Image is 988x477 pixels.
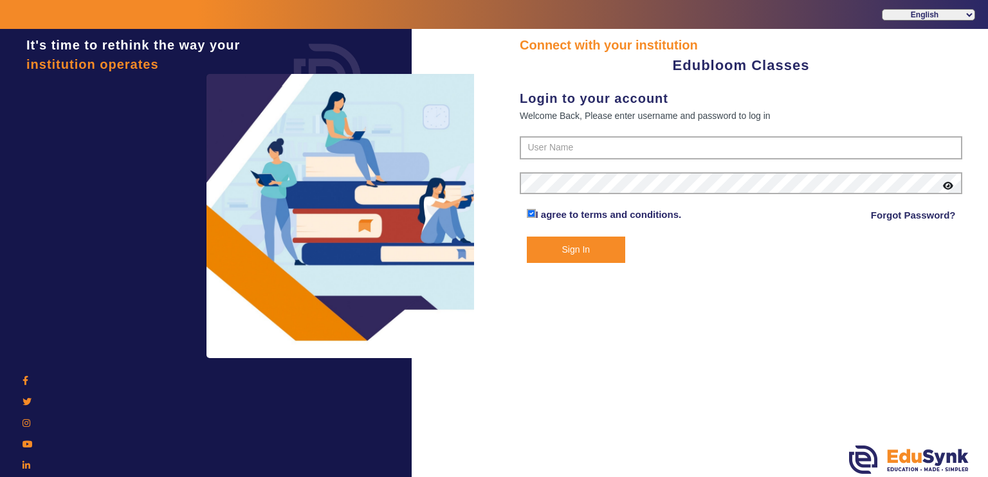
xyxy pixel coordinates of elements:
[520,136,962,159] input: User Name
[849,446,969,474] img: edusynk.png
[279,29,376,125] img: login.png
[520,89,962,108] div: Login to your account
[206,74,477,358] img: login3.png
[536,209,682,220] a: I agree to terms and conditions.
[520,35,962,55] div: Connect with your institution
[26,57,159,71] span: institution operates
[871,208,956,223] a: Forgot Password?
[520,55,962,76] div: Edubloom Classes
[26,38,240,52] span: It's time to rethink the way your
[520,108,962,123] div: Welcome Back, Please enter username and password to log in
[527,237,626,263] button: Sign In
